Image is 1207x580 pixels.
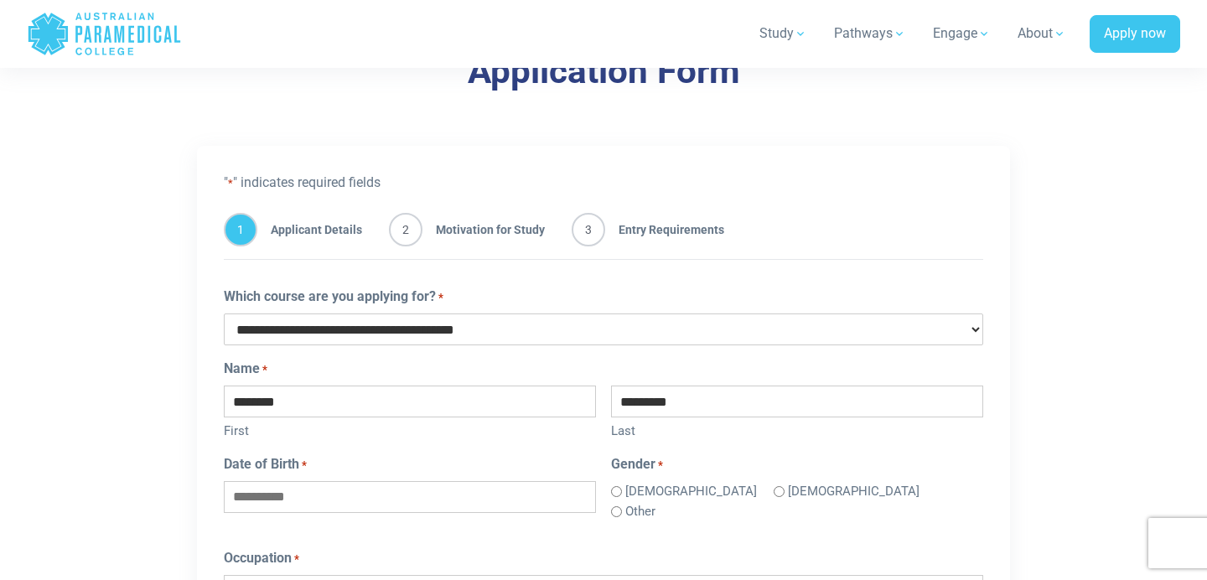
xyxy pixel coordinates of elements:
[572,213,605,246] span: 3
[923,10,1001,57] a: Engage
[224,417,596,441] label: First
[1090,15,1180,54] a: Apply now
[224,173,984,193] p: " " indicates required fields
[1008,10,1076,57] a: About
[749,10,817,57] a: Study
[468,50,740,91] a: Application Form
[611,454,983,474] legend: Gender
[224,287,443,307] label: Which course are you applying for?
[824,10,916,57] a: Pathways
[625,502,655,521] label: Other
[224,548,299,568] label: Occupation
[625,482,757,501] label: [DEMOGRAPHIC_DATA]
[224,213,257,246] span: 1
[224,454,307,474] label: Date of Birth
[422,213,545,246] span: Motivation for Study
[27,7,182,61] a: Australian Paramedical College
[224,359,984,379] legend: Name
[788,482,919,501] label: [DEMOGRAPHIC_DATA]
[605,213,724,246] span: Entry Requirements
[389,213,422,246] span: 2
[611,417,983,441] label: Last
[257,213,362,246] span: Applicant Details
